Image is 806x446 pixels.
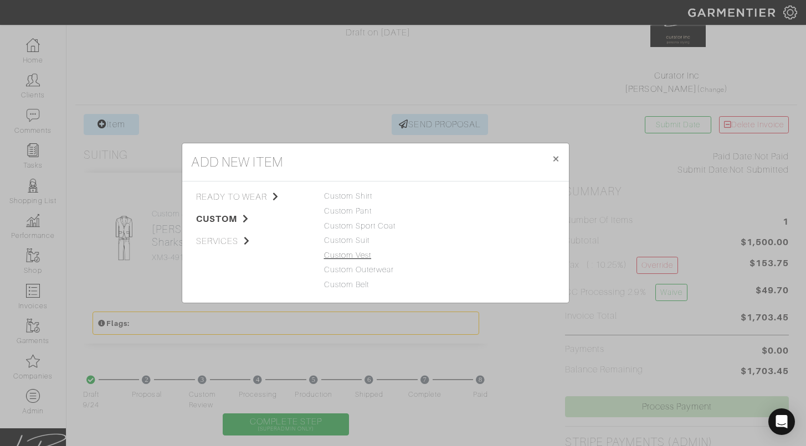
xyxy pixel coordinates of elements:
[196,212,307,226] span: custom
[324,191,373,200] a: Custom Shirt
[191,152,284,172] h4: add new item
[324,265,394,274] a: Custom Outerwear
[768,408,795,435] div: Open Intercom Messenger
[324,206,372,215] a: Custom Pant
[324,221,396,230] a: Custom Sport Coat
[196,235,307,248] span: services
[324,236,370,245] a: Custom Suit
[552,151,560,166] span: ×
[324,280,369,289] a: Custom Belt
[196,190,307,204] span: ready to wear
[324,251,372,260] a: Custom Vest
